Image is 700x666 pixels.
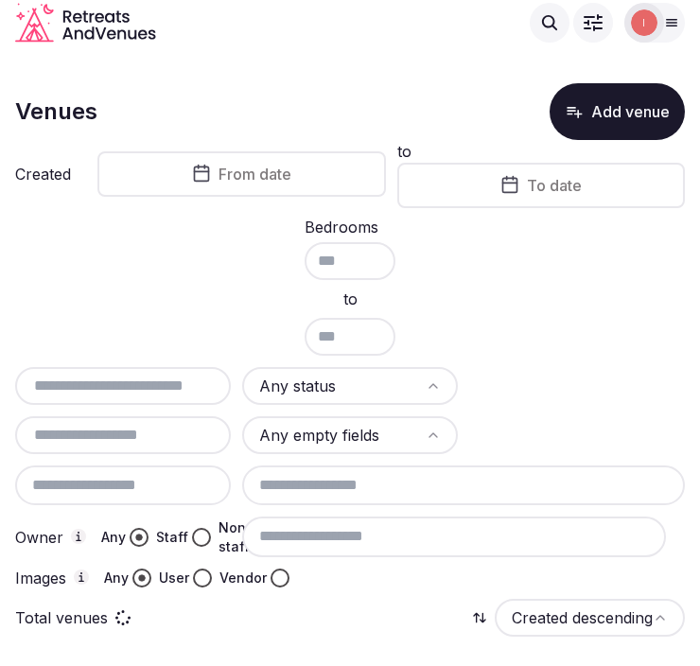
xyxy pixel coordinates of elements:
[219,165,291,184] span: From date
[97,151,386,197] button: From date
[15,3,156,43] a: Visit the homepage
[156,528,188,547] label: Staff
[74,570,89,585] button: Images
[159,569,189,587] label: User
[101,528,126,547] label: Any
[397,163,686,208] button: To date
[104,569,129,587] label: Any
[15,96,97,128] h1: Venues
[219,569,267,587] label: Vendor
[631,9,657,36] img: Irene Gonzales
[305,219,380,235] label: Bedrooms
[15,3,156,43] svg: Retreats and Venues company logo
[397,142,411,161] label: to
[343,288,358,310] span: to
[550,83,685,140] button: Add venue
[15,607,108,628] p: Total venues
[15,570,89,587] label: Images
[527,176,582,195] span: To date
[15,166,71,182] label: Created
[71,529,86,544] button: Owner
[15,529,86,546] label: Owner
[219,518,253,556] label: Non-staff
